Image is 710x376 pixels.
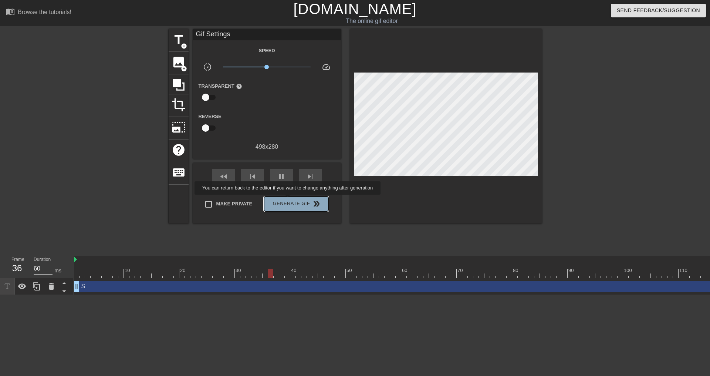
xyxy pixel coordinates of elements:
span: help [236,83,242,90]
div: 70 [457,267,464,274]
div: 30 [236,267,242,274]
label: Reverse [199,113,222,120]
div: 60 [402,267,409,274]
label: Transparent [199,83,242,90]
div: ms [54,267,61,275]
label: Duration [34,258,51,262]
div: 90 [568,267,575,274]
div: 110 [679,267,689,274]
span: crop [172,98,186,112]
div: Gif Settings [193,29,341,40]
span: drag_handle [73,283,80,290]
div: Frame [6,256,28,278]
span: slow_motion_video [203,63,212,71]
span: menu_book [6,7,15,16]
span: double_arrow [312,199,321,208]
div: 20 [180,267,187,274]
span: image [172,55,186,69]
div: 36 [11,262,23,275]
div: Browse the tutorials! [18,9,71,15]
label: Speed [258,47,275,54]
div: 498 x 280 [193,142,341,151]
a: [DOMAIN_NAME] [293,1,416,17]
span: skip_next [306,172,315,181]
span: help [172,143,186,157]
span: add_circle [181,66,187,72]
span: fast_rewind [219,172,228,181]
span: speed [322,63,331,71]
span: Make Private [216,200,253,208]
div: 80 [513,267,520,274]
span: Send Feedback/Suggestion [617,6,700,15]
span: pause [277,172,286,181]
div: 10 [125,267,131,274]
span: Generate Gif [267,199,325,208]
div: The online gif editor [240,17,503,26]
button: Send Feedback/Suggestion [611,4,706,17]
span: skip_previous [248,172,257,181]
span: add_circle [181,43,187,49]
a: Browse the tutorials! [6,7,71,19]
button: Generate Gif [264,197,328,211]
span: photo_size_select_large [172,120,186,134]
span: title [172,33,186,47]
div: 40 [291,267,298,274]
div: 50 [346,267,353,274]
span: keyboard [172,165,186,179]
div: 100 [624,267,633,274]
